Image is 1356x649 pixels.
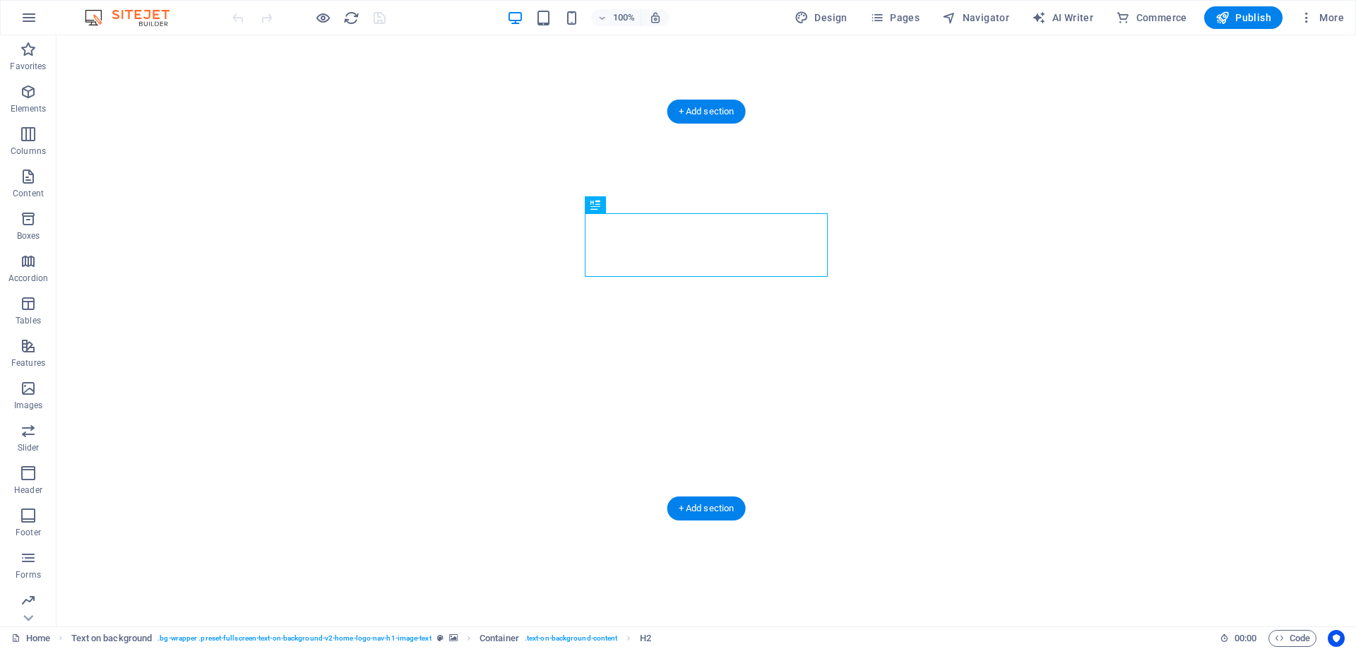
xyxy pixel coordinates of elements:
[17,230,40,242] p: Boxes
[1294,6,1350,29] button: More
[14,400,43,411] p: Images
[1299,11,1344,25] span: More
[16,315,41,326] p: Tables
[11,145,46,157] p: Columns
[795,11,847,25] span: Design
[612,9,635,26] h6: 100%
[16,527,41,538] p: Footer
[649,11,662,24] i: On resize automatically adjust zoom level to fit chosen device.
[14,484,42,496] p: Header
[314,9,331,26] button: Click here to leave preview mode and continue editing
[11,357,45,369] p: Features
[81,9,187,26] img: Editor Logo
[11,103,47,114] p: Elements
[157,630,431,647] span: . bg-wrapper .preset-fullscreen-text-on-background-v2-home-logo-nav-h1-image-text
[942,11,1009,25] span: Navigator
[1116,11,1187,25] span: Commerce
[1204,6,1283,29] button: Publish
[789,6,853,29] div: Design (Ctrl+Alt+Y)
[1110,6,1193,29] button: Commerce
[13,188,44,199] p: Content
[480,630,519,647] span: Click to select. Double-click to edit
[1032,11,1093,25] span: AI Writer
[71,630,651,647] nav: breadcrumb
[343,10,359,26] i: Reload page
[1244,633,1247,643] span: :
[1275,630,1310,647] span: Code
[789,6,853,29] button: Design
[1268,630,1316,647] button: Code
[864,6,925,29] button: Pages
[18,442,40,453] p: Slider
[71,630,153,647] span: Click to select. Double-click to edit
[1026,6,1099,29] button: AI Writer
[11,630,50,647] a: Click to cancel selection. Double-click to open Pages
[1215,11,1271,25] span: Publish
[525,630,618,647] span: . text-on-background-content
[936,6,1015,29] button: Navigator
[667,496,746,520] div: + Add section
[1235,630,1256,647] span: 00 00
[1328,630,1345,647] button: Usercentrics
[667,100,746,124] div: + Add section
[8,273,48,284] p: Accordion
[16,569,41,580] p: Forms
[591,9,641,26] button: 100%
[640,630,651,647] span: Click to select. Double-click to edit
[1220,630,1257,647] h6: Session time
[449,634,458,642] i: This element contains a background
[10,61,46,72] p: Favorites
[343,9,359,26] button: reload
[437,634,444,642] i: This element is a customizable preset
[870,11,920,25] span: Pages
